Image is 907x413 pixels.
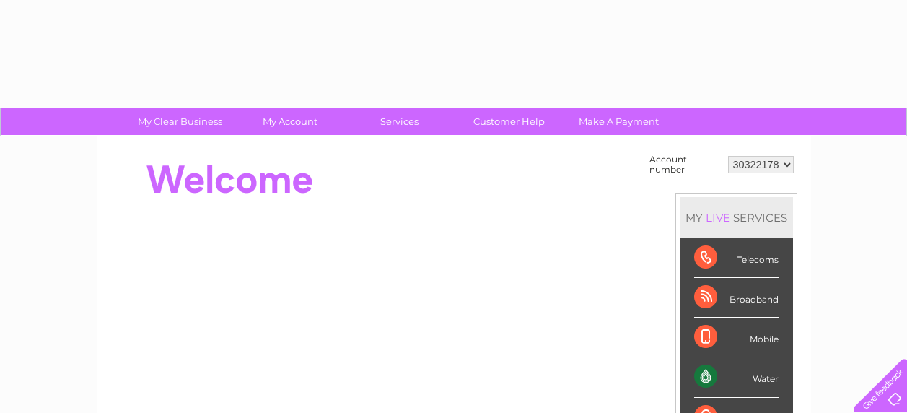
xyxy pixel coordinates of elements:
[680,197,793,238] div: MY SERVICES
[559,108,678,135] a: Make A Payment
[694,357,779,397] div: Water
[694,318,779,357] div: Mobile
[646,151,724,178] td: Account number
[230,108,349,135] a: My Account
[121,108,240,135] a: My Clear Business
[694,238,779,278] div: Telecoms
[703,211,733,225] div: LIVE
[450,108,569,135] a: Customer Help
[340,108,459,135] a: Services
[694,278,779,318] div: Broadband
